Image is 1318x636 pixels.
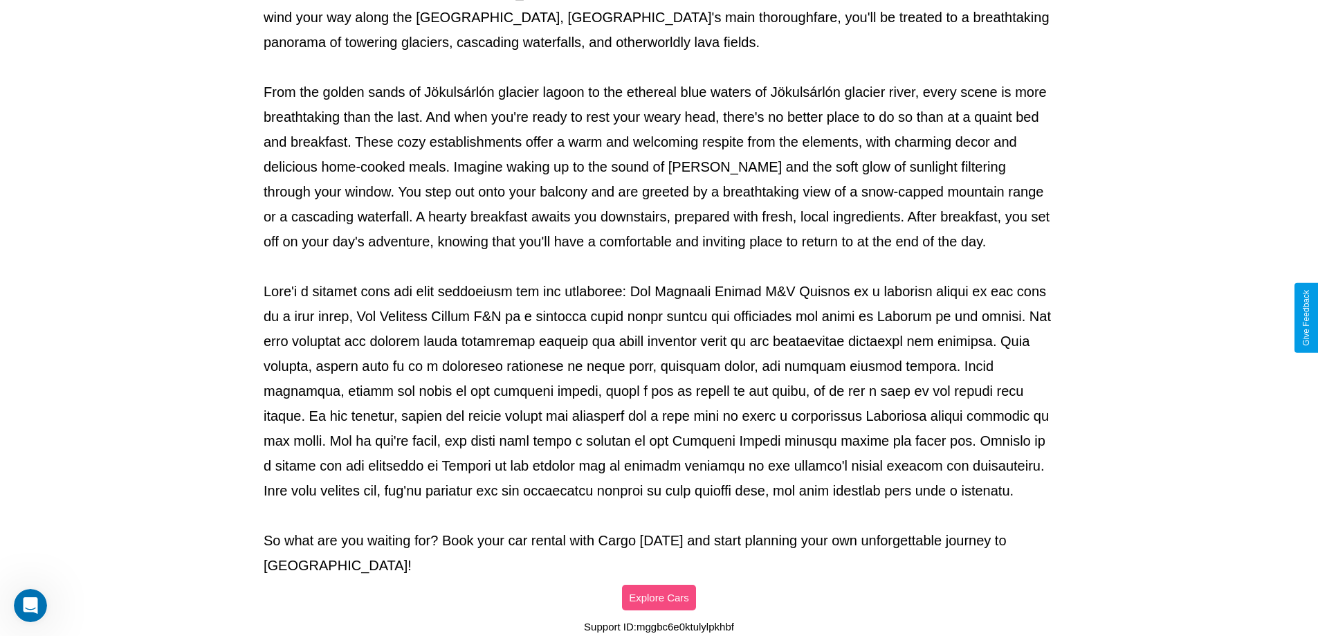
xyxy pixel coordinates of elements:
[584,617,734,636] p: Support ID: mggbc6e0ktulylpkhbf
[1301,290,1311,346] div: Give Feedback
[14,589,47,622] iframe: Intercom live chat
[622,585,696,610] button: Explore Cars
